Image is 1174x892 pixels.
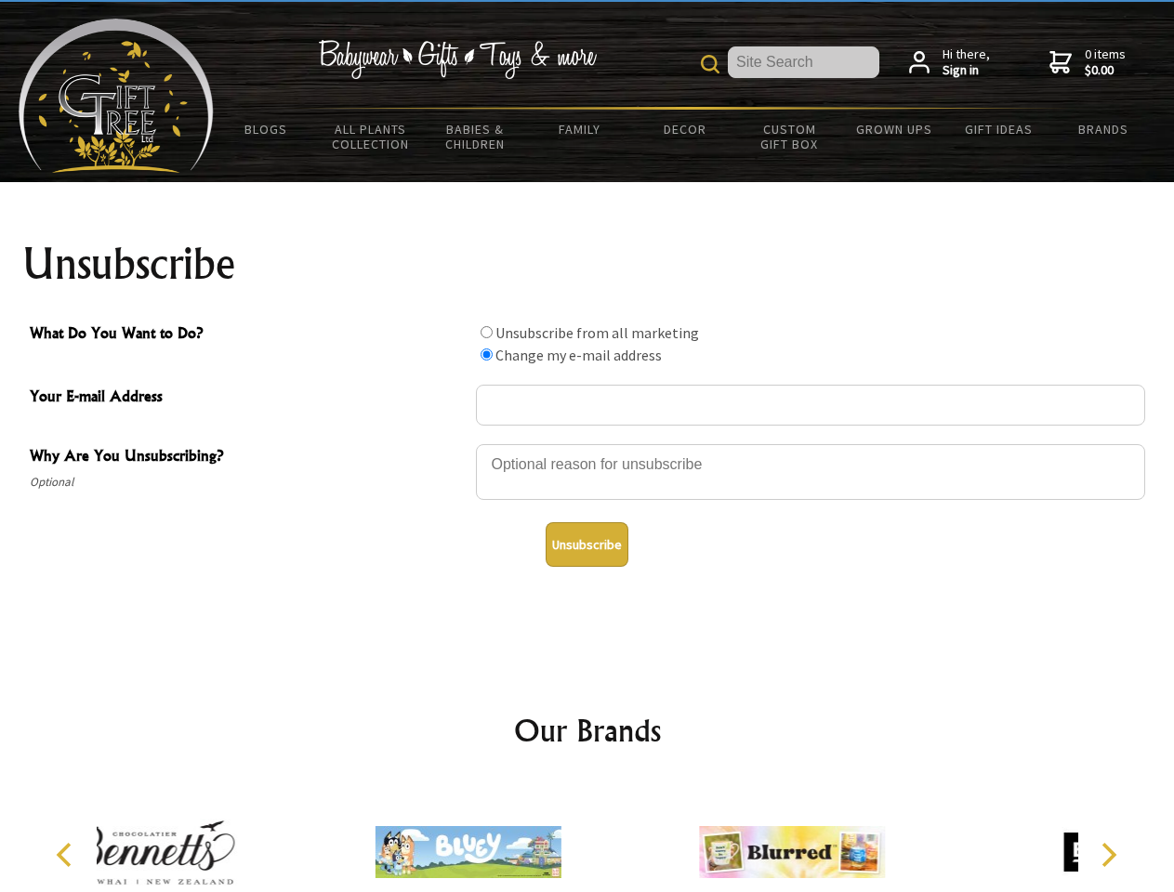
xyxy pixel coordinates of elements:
a: Family [528,110,633,149]
input: What Do You Want to Do? [481,326,493,338]
input: What Do You Want to Do? [481,348,493,361]
a: Grown Ups [841,110,946,149]
label: Change my e-mail address [495,346,662,364]
span: Why Are You Unsubscribing? [30,444,467,471]
span: 0 items [1085,46,1126,79]
button: Previous [46,834,87,875]
a: BLOGS [214,110,319,149]
a: Gift Ideas [946,110,1051,149]
input: Site Search [728,46,879,78]
span: Your E-mail Address [30,385,467,412]
span: Optional [30,471,467,493]
button: Next [1088,834,1128,875]
h2: Our Brands [37,708,1138,753]
label: Unsubscribe from all marketing [495,323,699,342]
img: Babyware - Gifts - Toys and more... [19,19,214,173]
strong: Sign in [943,62,990,79]
h1: Unsubscribe [22,242,1153,286]
a: Decor [632,110,737,149]
a: Brands [1051,110,1156,149]
span: Hi there, [943,46,990,79]
a: 0 items$0.00 [1049,46,1126,79]
a: Hi there,Sign in [909,46,990,79]
strong: $0.00 [1085,62,1126,79]
a: All Plants Collection [319,110,424,164]
img: product search [701,55,719,73]
textarea: Why Are You Unsubscribing? [476,444,1145,500]
button: Unsubscribe [546,522,628,567]
a: Babies & Children [423,110,528,164]
input: Your E-mail Address [476,385,1145,426]
img: Babywear - Gifts - Toys & more [318,40,597,79]
a: Custom Gift Box [737,110,842,164]
span: What Do You Want to Do? [30,321,467,348]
